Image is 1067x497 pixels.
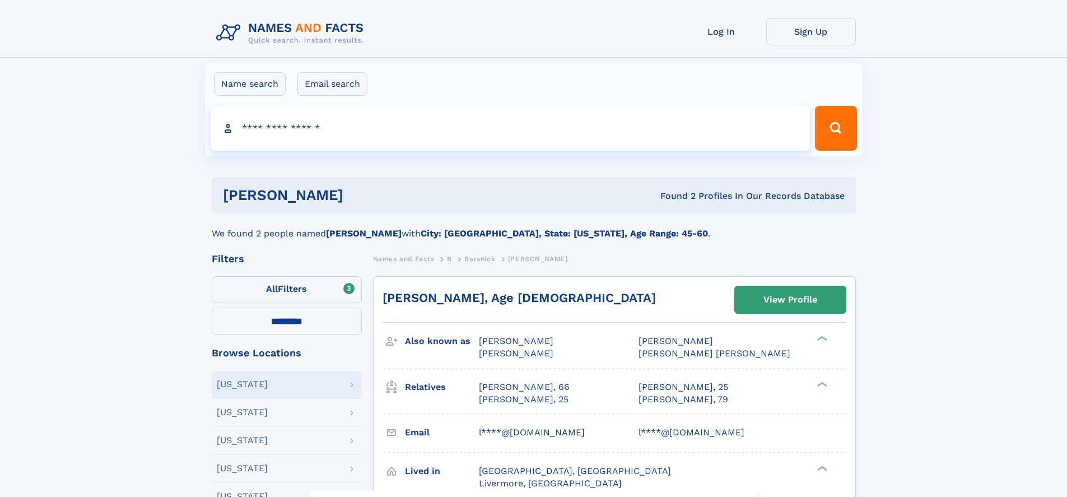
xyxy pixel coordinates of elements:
[383,291,656,305] a: [PERSON_NAME], Age [DEMOGRAPHIC_DATA]
[405,378,479,397] h3: Relatives
[464,252,495,266] a: Barsnick
[639,381,728,393] a: [PERSON_NAME], 25
[814,380,828,388] div: ❯
[479,478,622,489] span: Livermore, [GEOGRAPHIC_DATA]
[639,348,790,359] span: [PERSON_NAME] [PERSON_NAME]
[217,436,268,445] div: [US_STATE]
[212,18,373,48] img: Logo Names and Facts
[405,462,479,481] h3: Lived in
[211,106,810,151] input: search input
[508,255,568,263] span: [PERSON_NAME]
[479,466,671,476] span: [GEOGRAPHIC_DATA], [GEOGRAPHIC_DATA]
[217,408,268,417] div: [US_STATE]
[814,465,828,472] div: ❯
[373,252,435,266] a: Names and Facts
[766,18,856,45] a: Sign Up
[677,18,766,45] a: Log In
[479,381,570,393] a: [PERSON_NAME], 66
[639,336,713,346] span: [PERSON_NAME]
[217,380,268,389] div: [US_STATE]
[814,335,828,342] div: ❯
[212,276,362,303] label: Filters
[266,284,278,294] span: All
[223,188,502,202] h1: [PERSON_NAME]
[479,336,553,346] span: [PERSON_NAME]
[815,106,856,151] button: Search Button
[639,393,728,406] a: [PERSON_NAME], 79
[735,286,846,313] a: View Profile
[214,72,286,96] label: Name search
[447,252,452,266] a: B
[212,254,362,264] div: Filters
[502,190,845,202] div: Found 2 Profiles In Our Records Database
[326,228,402,239] b: [PERSON_NAME]
[297,72,367,96] label: Email search
[479,393,569,406] a: [PERSON_NAME], 25
[212,348,362,358] div: Browse Locations
[479,348,553,359] span: [PERSON_NAME]
[464,255,495,263] span: Barsnick
[405,423,479,442] h3: Email
[447,255,452,263] span: B
[763,287,817,313] div: View Profile
[421,228,708,239] b: City: [GEOGRAPHIC_DATA], State: [US_STATE], Age Range: 45-60
[212,213,856,240] div: We found 2 people named with .
[405,332,479,351] h3: Also known as
[217,464,268,473] div: [US_STATE]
